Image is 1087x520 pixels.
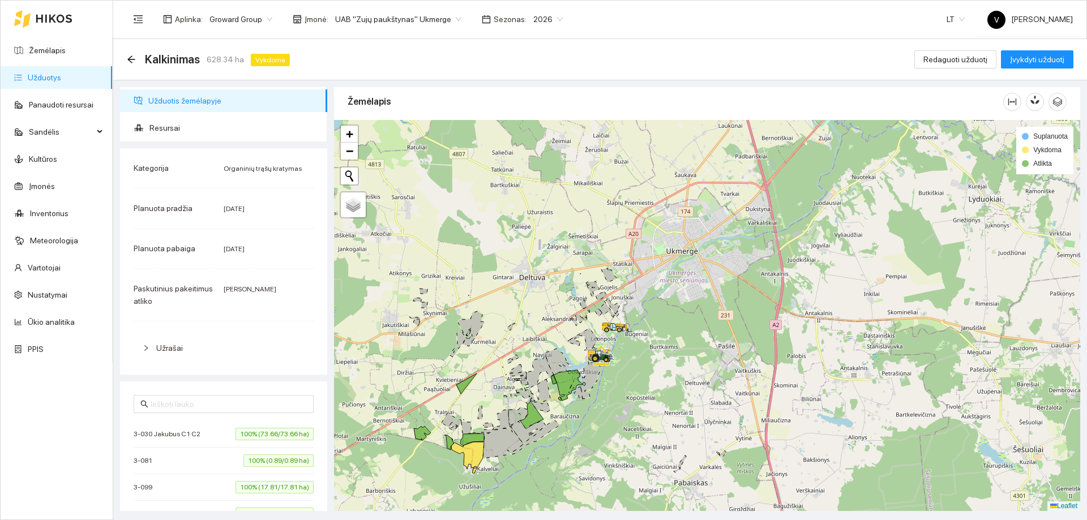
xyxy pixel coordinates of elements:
[209,11,272,28] span: Groward Group
[1050,502,1077,510] a: Leaflet
[28,73,61,82] a: Užduotys
[134,482,158,493] span: 3-099
[236,428,314,440] span: 100% (73.66/73.66 ha)
[127,55,136,64] span: arrow-left
[1003,93,1021,111] button: column-width
[30,209,69,218] a: Inventorius
[148,89,318,112] span: Užduotis žemėlapyje
[28,290,67,299] a: Nustatymai
[30,236,78,245] a: Meteorologija
[29,46,66,55] a: Žemėlapis
[1004,97,1021,106] span: column-width
[914,55,996,64] a: Redaguoti užduotį
[341,143,358,160] a: Zoom out
[348,85,1003,118] div: Žemėlapis
[163,15,172,24] span: layout
[1010,53,1064,66] span: Įvykdyti užduotį
[149,117,318,139] span: Resursai
[28,345,44,354] a: PPIS
[140,400,148,408] span: search
[1033,146,1062,154] span: Vykdoma
[987,15,1073,24] span: [PERSON_NAME]
[207,53,244,66] span: 628.34 ha
[28,317,75,326] a: Ūkio analitika
[994,11,999,29] span: V
[224,205,245,213] span: [DATE]
[127,8,149,31] button: menu-fold
[28,263,61,272] a: Vartotojai
[134,335,314,361] div: Užrašai
[346,144,353,158] span: −
[151,398,307,410] input: Ieškoti lauko
[293,15,302,24] span: shop
[134,284,213,306] span: Paskutinius pakeitimus atliko
[494,13,527,25] span: Sezonas :
[341,167,358,184] button: Initiate a new search
[341,192,366,217] a: Layers
[145,50,200,68] span: Kalkinimas
[143,345,149,351] span: right
[341,126,358,143] a: Zoom in
[134,244,195,253] span: Planuota pabaiga
[482,15,491,24] span: calendar
[346,127,353,141] span: +
[914,50,996,68] button: Redaguoti užduotį
[335,11,461,28] span: UAB "Zujų paukštynas" Ukmerge
[923,53,987,66] span: Redaguoti užduotį
[134,204,192,213] span: Planuota pradžia
[1001,50,1073,68] button: Įvykdyti užduotį
[134,164,169,173] span: Kategorija
[134,455,158,466] span: 3-081
[947,11,965,28] span: LT
[29,182,55,191] a: Įmonės
[224,285,276,293] span: [PERSON_NAME]
[1033,132,1068,140] span: Suplanuota
[236,481,314,493] span: 100% (17.81/17.81 ha)
[134,508,158,519] span: 3-133
[29,154,57,164] a: Kultūros
[127,55,136,65] div: Atgal
[133,14,143,24] span: menu-fold
[533,11,563,28] span: 2026
[1033,160,1052,167] span: Atlikta
[29,100,93,109] a: Panaudoti resursai
[224,245,245,253] span: [DATE]
[243,454,314,467] span: 100% (0.89/0.89 ha)
[236,508,314,520] span: 100% (22.19/22.19 ha)
[251,54,290,66] span: Vykdoma
[134,428,206,440] span: 3-030 Jakubus C1 C2
[29,121,93,143] span: Sandėlis
[175,13,203,25] span: Aplinka :
[156,343,183,353] span: Užrašai
[224,165,302,173] span: Organinių trąšų kratymas
[305,13,328,25] span: Įmonė :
